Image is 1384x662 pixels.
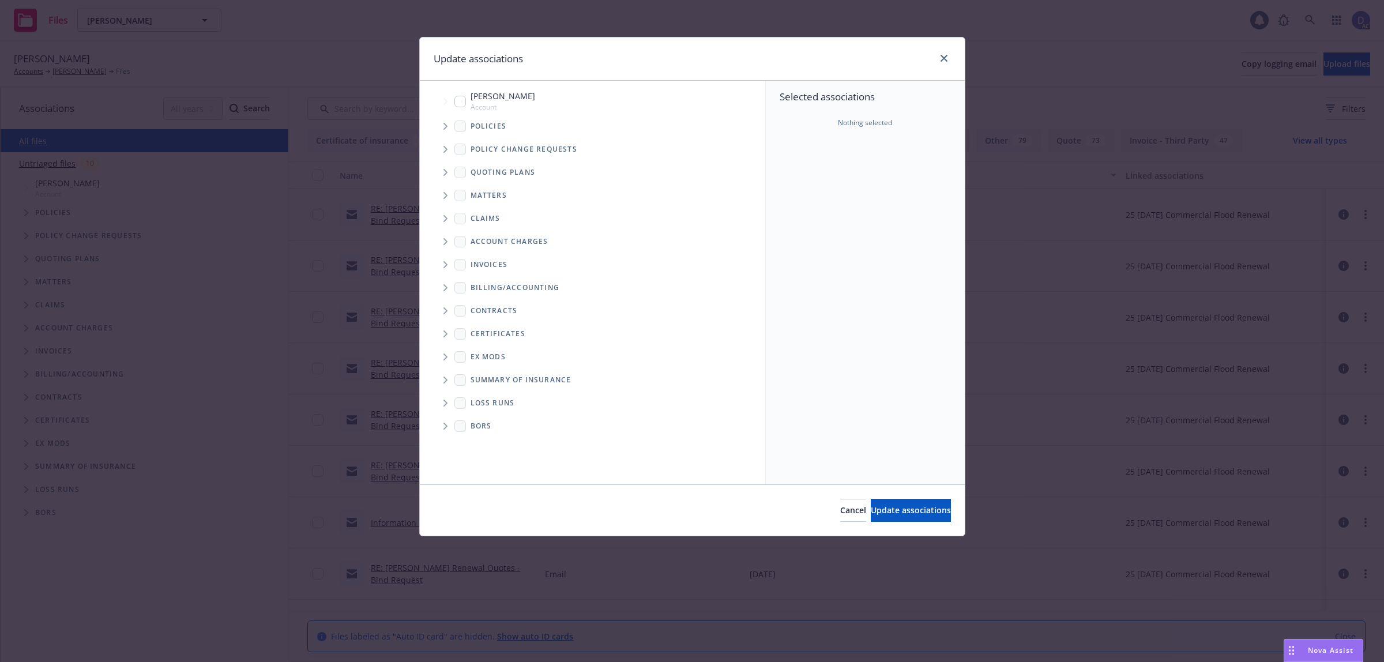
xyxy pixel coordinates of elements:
span: [PERSON_NAME] [471,90,535,102]
span: Account charges [471,238,548,245]
span: Certificates [471,330,525,337]
span: Account [471,102,535,112]
span: Nova Assist [1308,645,1353,655]
span: Nothing selected [838,118,892,128]
span: Quoting plans [471,169,536,176]
span: Loss Runs [471,400,515,407]
span: Claims [471,215,501,222]
span: Cancel [840,505,866,516]
span: Matters [471,192,507,199]
span: Billing/Accounting [471,284,560,291]
div: Folder Tree Example [420,276,765,438]
button: Nova Assist [1284,639,1363,662]
h1: Update associations [434,51,523,66]
button: Cancel [840,499,866,522]
span: BORs [471,423,492,430]
div: Tree Example [420,88,765,276]
span: Policies [471,123,507,130]
span: Update associations [871,505,951,516]
div: Drag to move [1284,640,1299,661]
a: close [937,51,951,65]
span: Summary of insurance [471,377,571,383]
span: Policy change requests [471,146,577,153]
span: Invoices [471,261,508,268]
span: Ex Mods [471,353,506,360]
span: Selected associations [780,90,951,104]
button: Update associations [871,499,951,522]
span: Contracts [471,307,518,314]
